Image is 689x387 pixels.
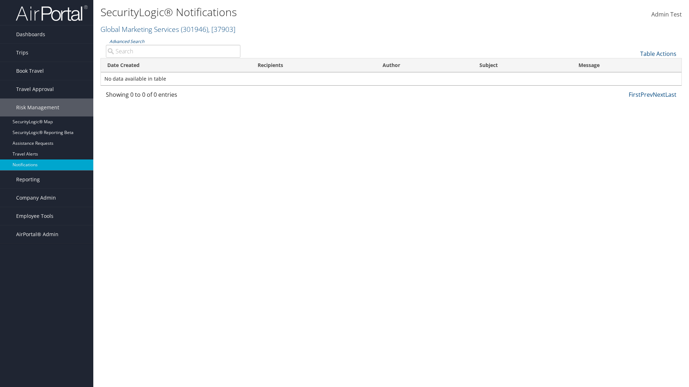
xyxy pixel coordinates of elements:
[101,72,681,85] td: No data available in table
[641,91,653,99] a: Prev
[473,58,572,72] th: Subject: activate to sort column ascending
[16,80,54,98] span: Travel Approval
[109,38,144,44] a: Advanced Search
[572,58,681,72] th: Message: activate to sort column ascending
[16,225,58,243] span: AirPortal® Admin
[16,189,56,207] span: Company Admin
[100,24,235,34] a: Global Marketing Services
[376,58,473,72] th: Author: activate to sort column ascending
[629,91,641,99] a: First
[16,171,40,188] span: Reporting
[16,62,44,80] span: Book Travel
[16,99,59,116] span: Risk Management
[16,5,88,21] img: airportal-logo.png
[640,50,676,58] a: Table Actions
[208,24,235,34] span: , [ 37903 ]
[653,91,665,99] a: Next
[100,5,488,20] h1: SecurityLogic® Notifications
[16,44,28,62] span: Trips
[665,91,676,99] a: Last
[106,45,240,58] input: Advanced Search
[16,207,53,225] span: Employee Tools
[16,25,45,43] span: Dashboards
[651,10,682,18] span: Admin Test
[181,24,208,34] span: ( 301946 )
[106,90,240,102] div: Showing 0 to 0 of 0 entries
[651,4,682,26] a: Admin Test
[251,58,376,72] th: Recipients: activate to sort column ascending
[101,58,251,72] th: Date Created: activate to sort column ascending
